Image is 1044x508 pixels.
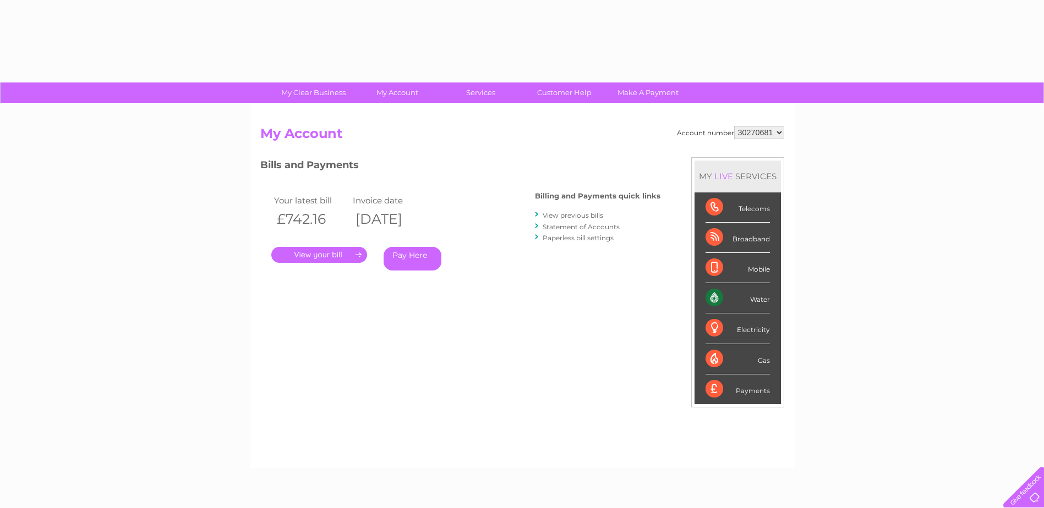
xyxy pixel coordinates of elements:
[712,171,735,181] div: LIVE
[268,82,359,103] a: My Clear Business
[543,234,614,242] a: Paperless bill settings
[519,82,610,103] a: Customer Help
[350,193,429,208] td: Invoice date
[706,223,770,253] div: Broadband
[706,374,770,404] div: Payments
[706,253,770,283] div: Mobile
[350,208,429,230] th: [DATE]
[271,208,351,230] th: £742.16
[706,344,770,374] div: Gas
[706,313,770,344] div: Electricity
[271,247,367,263] a: .
[435,82,526,103] a: Services
[260,126,784,147] h2: My Account
[695,161,781,192] div: MY SERVICES
[260,157,660,176] h3: Bills and Payments
[706,283,770,313] div: Water
[543,211,603,219] a: View previous bills
[271,193,351,208] td: Your latest bill
[677,126,784,139] div: Account number
[535,192,660,200] h4: Billing and Payments quick links
[706,192,770,223] div: Telecoms
[352,82,442,103] a: My Account
[603,82,693,103] a: Make A Payment
[543,223,620,231] a: Statement of Accounts
[384,247,441,270] a: Pay Here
